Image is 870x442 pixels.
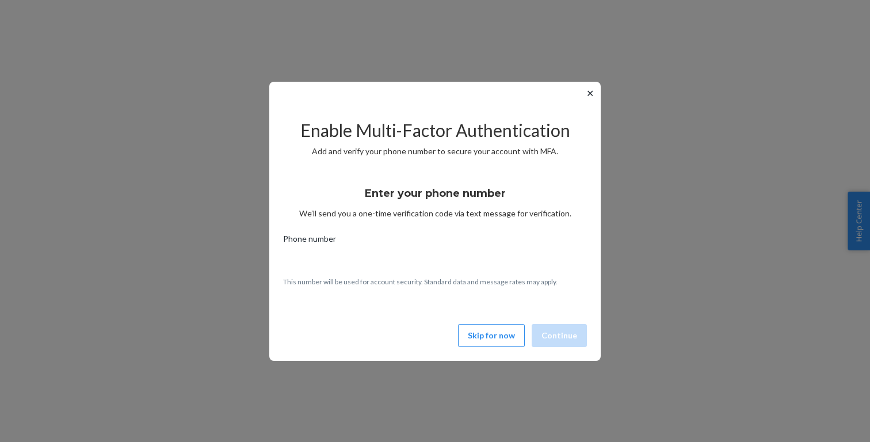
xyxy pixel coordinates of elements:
[283,277,587,287] p: This number will be used for account security. Standard data and message rates may apply.
[283,121,587,140] h2: Enable Multi-Factor Authentication
[458,324,525,347] button: Skip for now
[584,86,596,100] button: ✕
[283,146,587,157] p: Add and verify your phone number to secure your account with MFA.
[532,324,587,347] button: Continue
[365,186,506,201] h3: Enter your phone number
[283,177,587,219] div: We’ll send you a one-time verification code via text message for verification.
[283,233,336,249] span: Phone number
